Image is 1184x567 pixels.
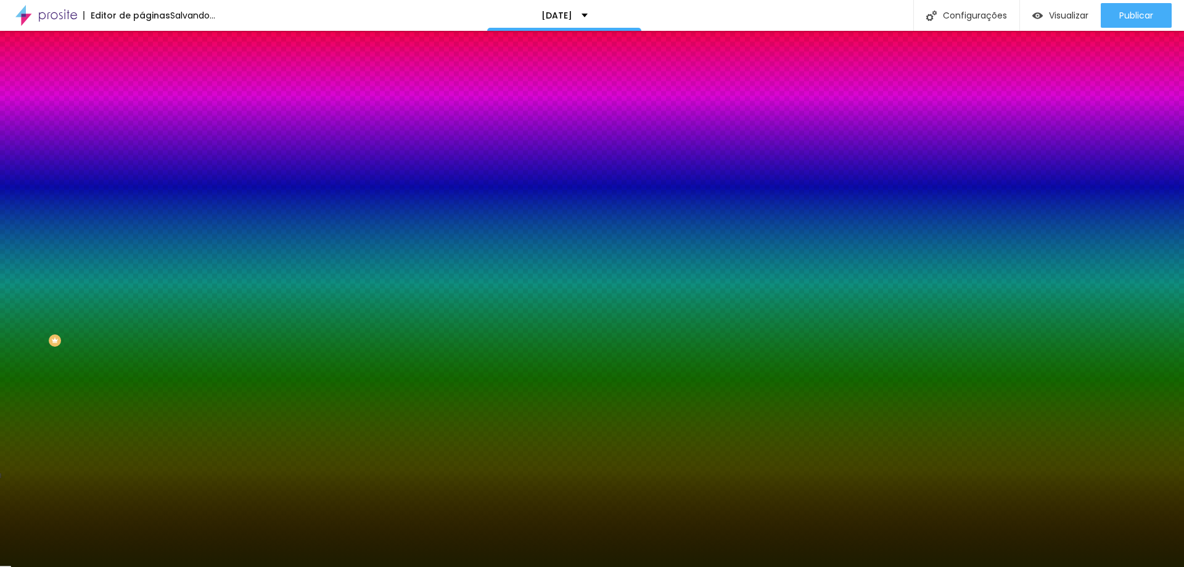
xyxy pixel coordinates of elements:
[83,11,170,20] div: Editor de páginas
[1020,3,1101,28] button: Visualizar
[170,11,215,20] div: Salvando...
[1119,10,1153,20] span: Publicar
[1032,10,1043,21] img: view-1.svg
[541,11,572,20] p: [DATE]
[1101,3,1172,28] button: Publicar
[926,10,937,21] img: Icone
[1049,10,1088,20] span: Visualizar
